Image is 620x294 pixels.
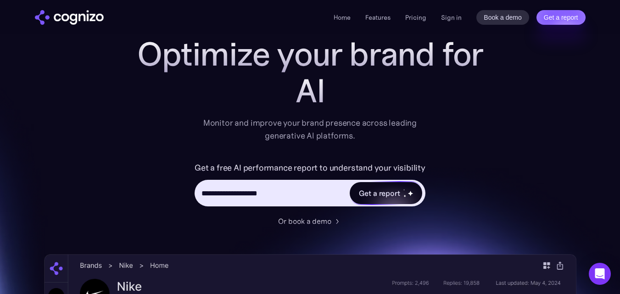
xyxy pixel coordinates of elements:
[405,13,426,22] a: Pricing
[127,72,494,109] div: AI
[278,216,342,227] a: Or book a demo
[476,10,529,25] a: Book a demo
[365,13,391,22] a: Features
[408,190,413,196] img: star
[349,181,423,205] a: Get a reportstarstarstar
[403,194,407,198] img: star
[441,12,462,23] a: Sign in
[589,263,611,285] div: Open Intercom Messenger
[403,189,405,190] img: star
[334,13,351,22] a: Home
[278,216,331,227] div: Or book a demo
[35,10,104,25] img: cognizo logo
[195,161,425,175] label: Get a free AI performance report to understand your visibility
[127,36,494,72] h1: Optimize your brand for
[35,10,104,25] a: home
[197,116,423,142] div: Monitor and improve your brand presence across leading generative AI platforms.
[195,161,425,211] form: Hero URL Input Form
[359,188,400,199] div: Get a report
[536,10,586,25] a: Get a report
